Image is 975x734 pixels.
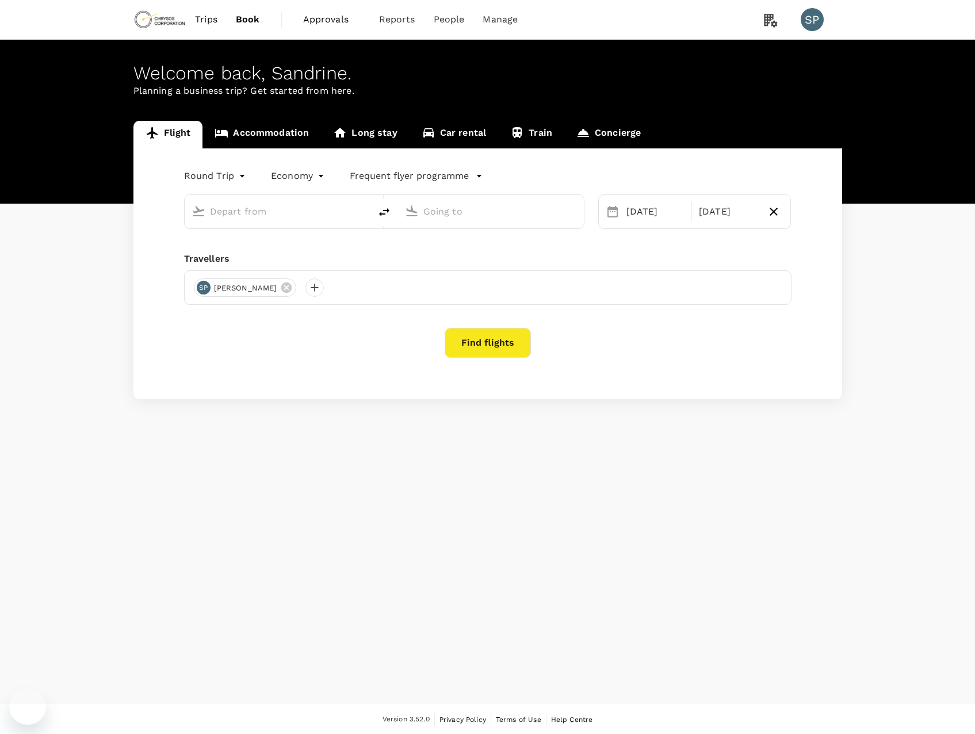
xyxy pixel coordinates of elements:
button: delete [370,198,398,226]
p: Planning a business trip? Get started from here. [133,84,842,98]
a: Accommodation [202,121,321,148]
a: Long stay [321,121,409,148]
span: People [434,13,465,26]
a: Car rental [410,121,499,148]
input: Depart from [210,202,346,220]
span: Privacy Policy [439,716,486,724]
div: SP [801,8,824,31]
input: Going to [423,202,560,220]
img: Chrysos Corporation [133,7,186,32]
span: Version 3.52.0 [383,714,430,725]
a: Privacy Policy [439,713,486,726]
a: Help Centre [551,713,593,726]
a: Concierge [564,121,653,148]
p: Frequent flyer programme [350,169,469,183]
a: Flight [133,121,203,148]
div: Travellers [184,252,792,266]
span: Approvals [303,13,361,26]
div: Round Trip [184,167,248,185]
button: Find flights [445,328,531,358]
span: [PERSON_NAME] [207,282,284,294]
a: Terms of Use [496,713,541,726]
span: Terms of Use [496,716,541,724]
span: Reports [379,13,415,26]
span: Trips [195,13,217,26]
div: Welcome back , Sandrine . [133,63,842,84]
div: SP[PERSON_NAME] [194,278,297,297]
button: Open [576,210,578,212]
div: Economy [271,167,327,185]
span: Manage [483,13,518,26]
span: Book [236,13,260,26]
div: [DATE] [622,200,689,223]
div: [DATE] [694,200,762,223]
span: Help Centre [551,716,593,724]
button: Open [362,210,365,212]
a: Train [498,121,564,148]
iframe: Button to launch messaging window [9,688,46,725]
button: Frequent flyer programme [350,169,483,183]
div: SP [197,281,211,295]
